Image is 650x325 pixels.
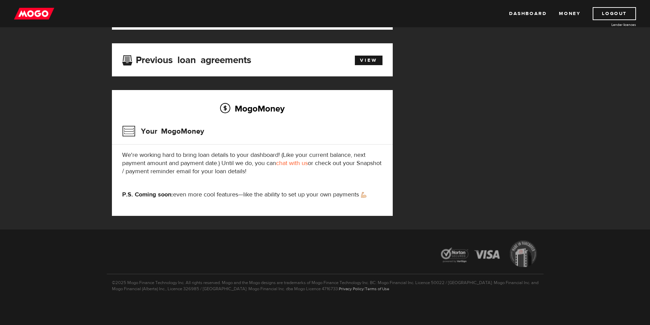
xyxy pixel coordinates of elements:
[122,122,204,140] h3: Your MogoMoney
[514,166,650,325] iframe: LiveChat chat widget
[434,235,544,274] img: legal-icons-92a2ffecb4d32d839781d1b4e4802d7b.png
[365,286,389,292] a: Terms of Use
[122,101,382,116] h2: MogoMoney
[122,55,251,63] h3: Previous loan agreements
[122,151,382,176] p: We're working hard to bring loan details to your dashboard! (Like your current balance, next paym...
[593,7,636,20] a: Logout
[559,7,580,20] a: Money
[122,191,173,198] strong: P.S. Coming soon:
[122,191,382,199] p: even more cool features—like the ability to set up your own payments
[107,274,544,292] p: ©2025 Mogo Finance Technology Inc. All rights reserved. Mogo and the Mogo designs are trademarks ...
[355,56,382,65] a: View
[339,286,364,292] a: Privacy Policy
[361,192,366,198] img: strong arm emoji
[14,7,54,20] img: mogo_logo-11ee424be714fa7cbb0f0f49df9e16ec.png
[509,7,547,20] a: Dashboard
[585,22,636,27] a: Lender licences
[276,159,308,167] a: chat with us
